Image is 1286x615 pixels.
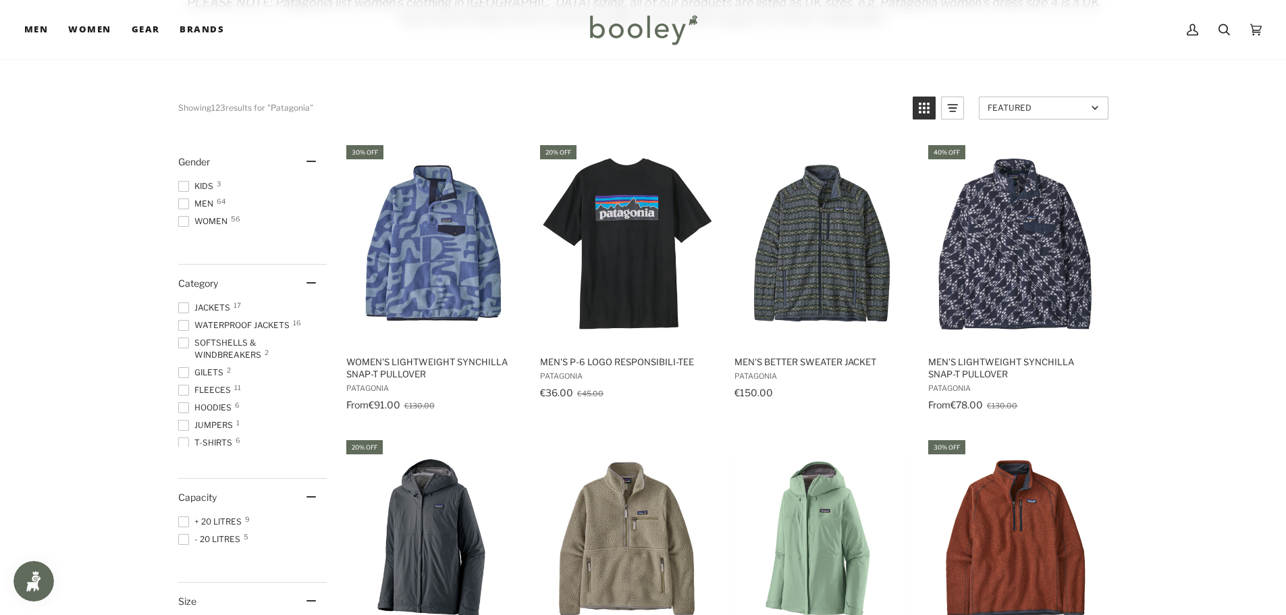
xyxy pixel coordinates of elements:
div: Showing results for "Patagonia" [178,97,903,119]
span: Softshells & Windbreakers [178,337,327,361]
span: Jumpers [178,419,237,431]
span: €78.00 [950,399,983,410]
span: 3 [217,180,221,187]
span: €150.00 [734,387,773,398]
span: Women [68,23,111,36]
span: Hoodies [178,402,236,414]
span: 2 [227,367,231,373]
b: 123 [211,103,225,113]
span: 2 [265,349,269,356]
span: Men's Better Sweater Jacket [734,356,909,368]
a: Sort options [979,97,1108,119]
span: €36.00 [540,387,573,398]
span: 1 [236,419,240,426]
span: Waterproof Jackets [178,319,294,331]
img: Patagonia Men's P-6 Logo Responsibili-Tee Black - Booley Galway [538,155,717,333]
div: 30% off [928,440,965,454]
span: 16 [293,319,301,326]
span: 17 [234,302,241,309]
span: Patagonia [928,383,1103,393]
span: - 20 Litres [178,533,244,545]
span: From [346,399,369,410]
a: Men's Lightweight Synchilla Snap-T Pullover [926,143,1105,415]
img: Booley [584,10,702,49]
span: Patagonia [346,383,521,393]
span: T-Shirts [178,437,236,449]
span: Featured [988,103,1087,113]
span: 56 [231,215,240,222]
span: Women's Lightweight Synchilla Snap-T Pullover [346,356,521,380]
img: Patagonia Women's Lightweight Synchilla Snap-T Pullover Mother Tree / Barnacle Blue - Booley Galway [344,155,523,333]
span: 64 [217,198,225,205]
span: Gilets [178,367,227,379]
a: Men's Better Sweater Jacket [732,143,911,415]
span: €91.00 [369,399,400,410]
span: €130.00 [404,401,435,410]
span: Women [178,215,232,228]
span: €130.00 [987,401,1017,410]
div: 20% off [346,440,383,454]
span: + 20 Litres [178,516,246,528]
span: 6 [236,437,240,444]
span: Size [178,595,196,607]
div: 40% off [928,145,965,159]
a: View grid mode [913,97,936,119]
iframe: Button to open loyalty program pop-up [14,561,54,601]
span: Patagonia [540,371,715,381]
a: Men's P-6 Logo Responsibili-Tee [538,143,717,415]
span: €45.00 [577,389,604,398]
img: Patagonia Men's Lightweight Synchilla Snap-T Pullover Synched Flight / New Navy - Booley Galway [926,155,1105,333]
span: 11 [234,384,241,391]
span: Jackets [178,302,234,314]
div: 20% off [540,145,577,159]
span: 6 [235,402,240,408]
img: Patagonia Men's Better Sweater Jacket Woven Together / Smolder Blue - Booley Galway [732,155,911,333]
span: 9 [245,516,250,523]
span: Brands [180,23,224,36]
span: Fleeces [178,384,235,396]
span: Patagonia [734,371,909,381]
span: Gender [178,156,210,167]
a: View list mode [941,97,964,119]
div: 30% off [346,145,383,159]
span: Category [178,277,218,289]
span: 5 [244,533,248,540]
span: Men [178,198,217,210]
span: Capacity [178,491,217,503]
a: Women's Lightweight Synchilla Snap-T Pullover [344,143,523,415]
span: Men's P-6 Logo Responsibili-Tee [540,356,715,368]
span: From [928,399,950,410]
span: Men [24,23,48,36]
span: Gear [132,23,160,36]
span: Men's Lightweight Synchilla Snap-T Pullover [928,356,1103,380]
span: Kids [178,180,217,192]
